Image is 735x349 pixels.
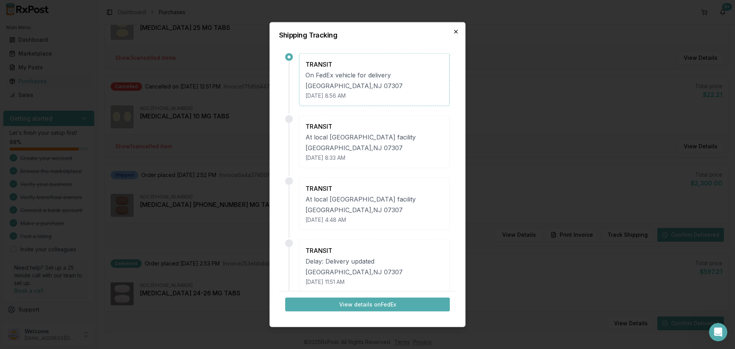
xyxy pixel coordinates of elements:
div: At local [GEOGRAPHIC_DATA] facility [305,132,443,141]
iframe: Intercom live chat [709,323,727,341]
div: [DATE] 4:48 AM [305,216,443,223]
button: View details onFedEx [285,298,450,311]
div: [DATE] 11:51 AM [305,278,443,285]
div: [DATE] 8:56 AM [305,92,443,99]
div: [GEOGRAPHIC_DATA] , NJ 07307 [305,267,443,276]
div: TRANSIT [305,121,443,131]
div: At local [GEOGRAPHIC_DATA] facility [305,194,443,203]
div: [GEOGRAPHIC_DATA] , NJ 07307 [305,205,443,214]
div: [GEOGRAPHIC_DATA] , NJ 07307 [305,143,443,152]
div: TRANSIT [305,246,443,255]
div: TRANSIT [305,184,443,193]
div: [DATE] 8:33 AM [305,154,443,161]
div: Delay: Delivery updated [305,256,443,265]
div: TRANSIT [305,59,443,69]
h2: Shipping Tracking [279,31,456,38]
div: On FedEx vehicle for delivery [305,70,443,79]
div: [GEOGRAPHIC_DATA] , NJ 07307 [305,81,443,90]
